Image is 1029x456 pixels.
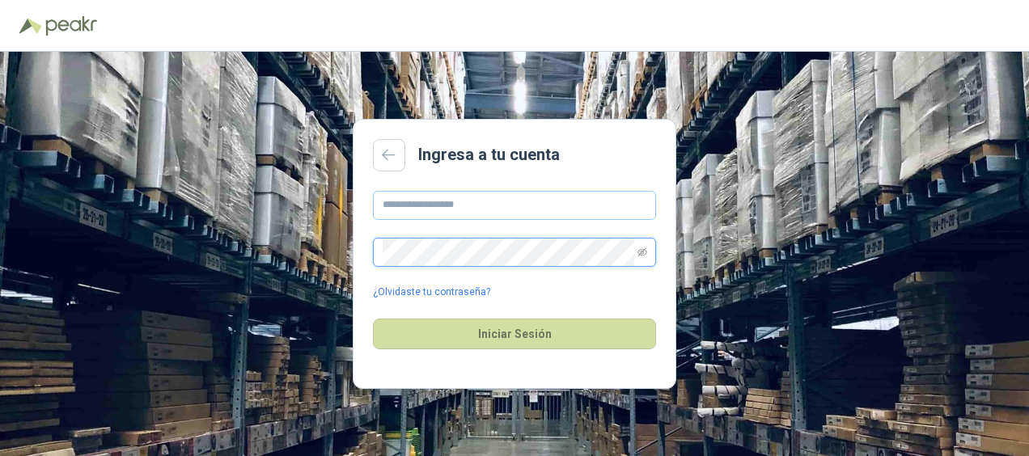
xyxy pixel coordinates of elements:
[373,285,490,300] a: ¿Olvidaste tu contraseña?
[45,16,97,36] img: Peakr
[418,142,560,167] h2: Ingresa a tu cuenta
[637,247,647,257] span: eye-invisible
[373,319,656,349] button: Iniciar Sesión
[19,18,42,34] img: Logo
